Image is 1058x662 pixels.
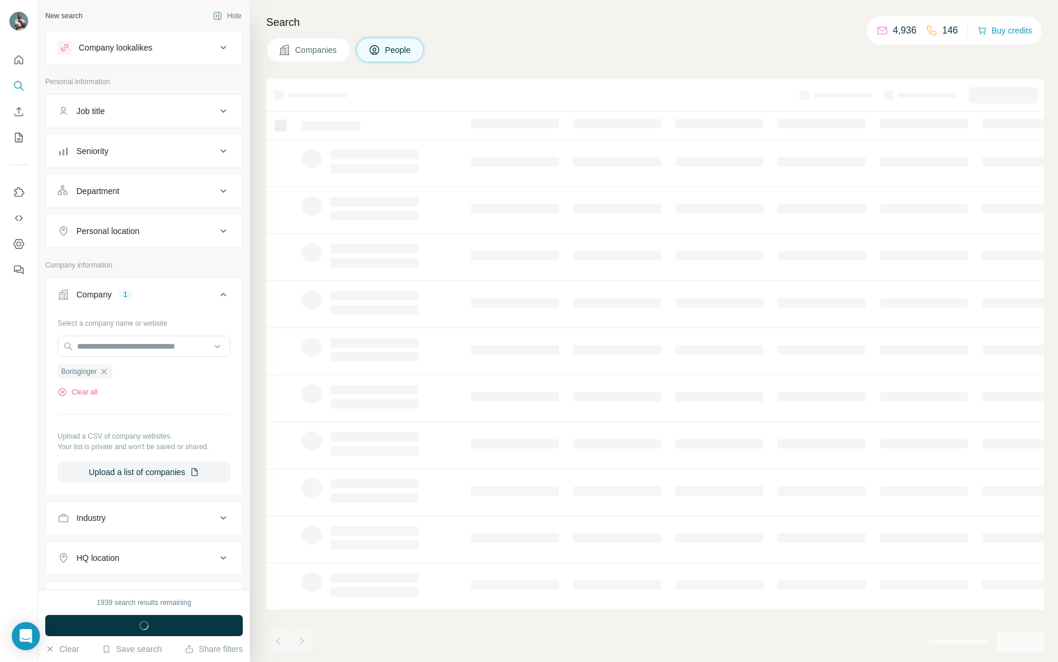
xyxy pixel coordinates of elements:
button: Enrich CSV [9,101,28,122]
button: Job title [46,97,242,125]
div: Seniority [76,145,108,157]
div: Personal location [76,225,139,237]
div: Company lookalikes [79,42,152,54]
button: Department [46,177,242,205]
button: Company1 [46,280,242,313]
button: Personal location [46,217,242,245]
button: Clear all [58,387,98,397]
p: 4,936 [893,24,916,38]
div: Company [76,289,112,300]
div: Open Intercom Messenger [12,622,40,650]
span: Borisgloger [61,366,97,377]
p: Upload a CSV of company websites. [58,431,230,442]
div: 1 [119,289,132,300]
span: Companies [295,44,338,56]
div: 1939 search results remaining [97,597,192,608]
div: Department [76,185,119,197]
p: Personal information [45,76,243,87]
button: HQ location [46,544,242,572]
button: Annual revenue ($) [46,584,242,612]
p: Your list is private and won't be saved or shared. [58,442,230,452]
h4: Search [266,14,1044,31]
div: HQ location [76,552,119,564]
button: Feedback [9,259,28,280]
p: Company information [45,260,243,270]
button: Buy credits [977,22,1032,39]
button: Company lookalikes [46,34,242,62]
button: Seniority [46,137,242,165]
button: Save search [102,643,162,655]
img: Avatar [9,12,28,31]
button: Clear [45,643,79,655]
button: Hide [205,7,250,25]
button: Use Surfe on LinkedIn [9,182,28,203]
button: Quick start [9,49,28,71]
div: Industry [76,512,106,524]
button: Upload a list of companies [58,462,230,483]
button: My lists [9,127,28,148]
p: 146 [942,24,958,38]
div: New search [45,11,82,21]
button: Share filters [185,643,243,655]
button: Industry [46,504,242,532]
button: Dashboard [9,233,28,255]
button: Use Surfe API [9,208,28,229]
div: Job title [76,105,105,117]
span: People [385,44,412,56]
div: Select a company name or website [58,313,230,329]
button: Search [9,75,28,96]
